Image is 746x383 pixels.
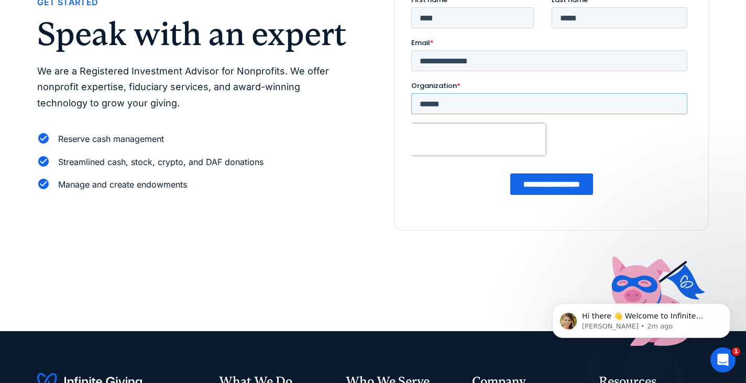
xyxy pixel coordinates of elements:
div: Streamlined cash, stock, crypto, and DAF donations [58,155,264,169]
h2: Speak with an expert [37,18,352,50]
div: Manage and create endowments [58,178,187,192]
span: 1 [732,347,740,356]
iframe: Intercom live chat [710,347,736,373]
p: We are a Registered Investment Advisor for Nonprofits. We offer nonprofit expertise, fiduciary se... [37,63,352,112]
iframe: Intercom notifications message [536,281,746,355]
div: Reserve cash management [58,132,164,146]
